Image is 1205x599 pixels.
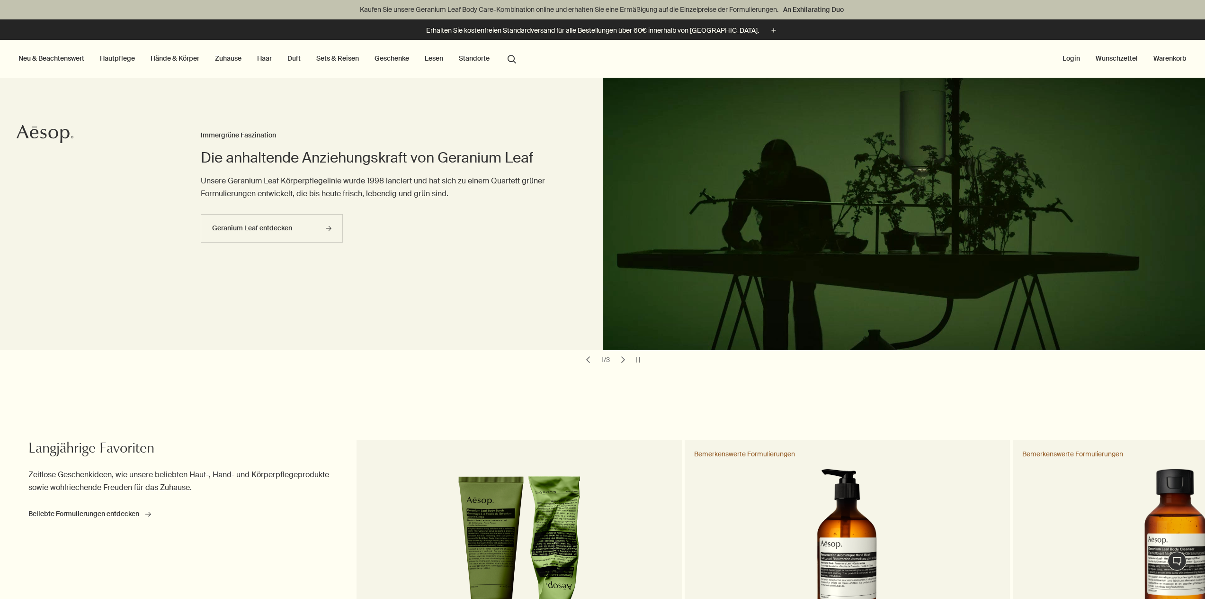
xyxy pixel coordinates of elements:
[1061,52,1082,64] button: Login
[9,5,1196,15] p: Kaufen Sie unsere Geranium Leaf Body Care-Kombination online und erhalten Sie eine Ermäßigung auf...
[426,25,779,36] button: Erhalten Sie kostenfreien Standardversand für alle Bestellungen über 60€ innerhalb von [GEOGRAPHI...
[631,353,644,366] button: pause
[373,52,411,64] a: Geschenke
[581,353,595,366] button: previous slide
[17,125,73,144] svg: Aesop
[201,148,564,167] h2: Die anhaltende Anziehungskraft von Geranium Leaf
[426,26,759,36] p: Erhalten Sie kostenfreien Standardversand für alle Bestellungen über 60€ innerhalb von [GEOGRAPHI...
[457,52,491,64] button: Standorte
[17,40,520,78] nav: primary
[286,52,303,64] a: Duft
[213,52,243,64] a: Zuhause
[314,52,361,64] a: Sets & Reisen
[616,353,630,366] button: next slide
[149,52,201,64] a: Hände & Körper
[201,214,343,243] a: Geranium Leaf entdecken
[781,4,846,15] a: An Exhilarating Duo
[1061,40,1188,78] nav: supplementary
[1151,52,1188,64] button: Warenkorb
[503,49,520,67] button: Menüpunkt "Suche" öffnen
[98,52,137,64] a: Hautpflege
[423,52,445,64] a: Lesen
[28,468,335,494] p: Zeitlose Geschenkideen, wie unsere beliebten Haut-, Hand- und Körperpflegeprodukte sowie wohlriec...
[17,125,73,146] a: Aesop
[28,440,335,459] h2: Langjährige Favoriten
[17,52,86,64] button: Neu & Beachtenswert
[28,510,151,519] a: Beliebte Formulierungen entdecken
[255,52,274,64] a: Haar
[598,355,613,364] div: 1 / 3
[1168,552,1187,571] button: Live-Support Chat
[201,174,564,200] p: Unsere Geranium Leaf Körperpflegelinie wurde 1998 lanciert und hat sich zu einem Quartett grüner ...
[1094,52,1140,64] a: Wunschzettel
[201,130,564,141] h3: Immergrüne Faszination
